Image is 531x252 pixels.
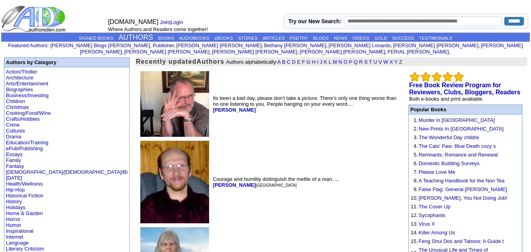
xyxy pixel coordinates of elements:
[6,199,22,204] a: History
[411,212,418,218] font: 12.
[399,59,402,65] a: Z
[320,59,323,65] a: J
[411,151,411,151] img: shim.gif
[6,222,21,228] a: Humor
[369,59,372,65] a: T
[413,143,418,149] font: 4.
[413,126,418,132] font: 2.
[6,193,43,199] a: Historical Fiction
[349,59,352,65] a: P
[419,221,435,227] a: Virus X
[419,160,480,166] a: Domestic Building Surveys
[213,107,256,113] a: [PERSON_NAME]
[119,33,153,41] a: AUTHORS
[297,59,301,65] a: E
[136,58,197,65] font: Recently updated
[419,169,455,175] a: Please Love Me
[212,49,297,55] a: [PERSON_NAME] [PERSON_NAME]
[108,26,208,32] font: Where Authors and Readers come together!
[373,59,377,65] a: U
[263,44,264,48] font: i
[6,216,20,222] a: Horror
[1,5,67,33] img: logo_ad.gif
[413,134,418,140] font: 3.
[450,50,451,54] font: i
[6,204,26,210] a: Holidays
[211,50,212,54] font: i
[50,42,174,48] a: [PERSON_NAME] Blogs [PERSON_NAME], Publisher
[413,160,418,166] font: 6.
[140,71,209,137] img: 211017.jpeg
[6,157,21,163] a: Family
[387,50,388,54] font: i
[411,177,411,177] img: shim.gif
[419,152,498,158] a: Remnants, Romance and Renewal
[79,36,114,40] a: SIGNED BOOKS
[413,117,418,123] font: 1.
[158,36,174,40] a: BOOKS
[6,69,37,75] a: Action/Thriller
[176,42,261,48] a: [PERSON_NAME] [PERSON_NAME]
[411,204,418,210] font: 11.
[432,72,442,82] img: bigemptystars.png
[411,221,418,227] font: 13.
[409,96,483,102] font: Both e-books and print available.
[359,59,362,65] a: R
[6,210,43,216] a: Home & Garden
[171,19,183,25] a: Login
[299,50,299,54] font: i
[443,72,453,82] img: bigemptystars.png
[6,234,23,240] a: Internet
[413,186,418,192] font: 9.
[263,36,285,40] a: ARTICLES
[388,49,449,55] a: FERIAL [PERSON_NAME]
[374,36,387,40] a: GOLD
[411,238,418,244] font: 15.
[292,59,296,65] a: D
[312,59,315,65] a: H
[411,195,418,201] font: 10.
[419,230,455,235] a: Killer Among Us
[6,59,57,65] b: Authors by Category
[6,116,40,122] a: Crafts/Hobbies
[394,59,397,65] a: Y
[329,59,331,65] a: L
[179,36,209,40] a: AUDIOBOOKS
[419,126,503,132] a: New Prints In [GEOGRAPHIC_DATA]
[277,59,281,65] a: A
[80,42,523,55] a: [PERSON_NAME] [PERSON_NAME]
[123,50,124,54] font: i
[6,134,21,140] a: Drama
[411,230,418,235] font: 14.
[160,19,169,25] a: Join
[6,169,128,175] a: [DEMOGRAPHIC_DATA]/[DEMOGRAPHIC_DATA]/Bi
[213,182,256,188] a: [PERSON_NAME]
[364,59,368,65] a: S
[411,246,411,246] img: shim.gif
[256,183,297,188] font: [GEOGRAPHIC_DATA]
[419,143,496,149] a: The Cats' Paw: Blue Death cozy s
[411,228,411,229] img: shim.gif
[411,125,411,125] img: shim.gif
[6,151,22,157] a: Essays
[409,82,520,96] b: Free Book Review Program for Reviewers, Clubs, Bloggers, Readers
[329,42,391,48] a: [PERSON_NAME] Lonardo
[383,59,388,65] a: W
[6,92,48,98] a: Business/Investing
[213,176,339,188] font: Courage and humility distinguish the mettle of a man. ...
[6,246,44,252] a: Literary Criticism
[282,59,285,65] a: B
[6,240,29,246] a: Language
[419,195,507,201] a: [PERSON_NAME], You Not Doing Job!
[288,18,341,24] label: Try our New Search:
